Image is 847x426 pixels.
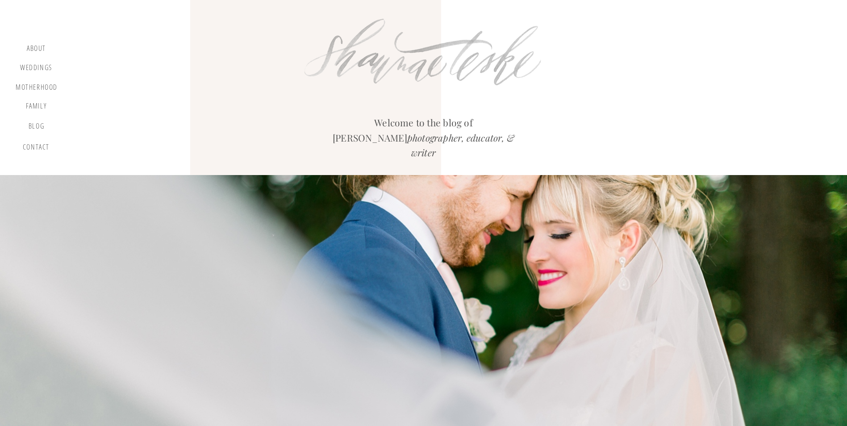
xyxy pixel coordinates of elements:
a: about [23,44,50,55]
a: Weddings [19,63,53,75]
h2: Welcome to the blog of [PERSON_NAME] [326,115,521,152]
i: photographer, educator, & writer [407,131,514,159]
a: blog [23,122,50,134]
a: contact [21,143,51,155]
a: motherhood [16,83,58,93]
a: Family [19,102,53,113]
